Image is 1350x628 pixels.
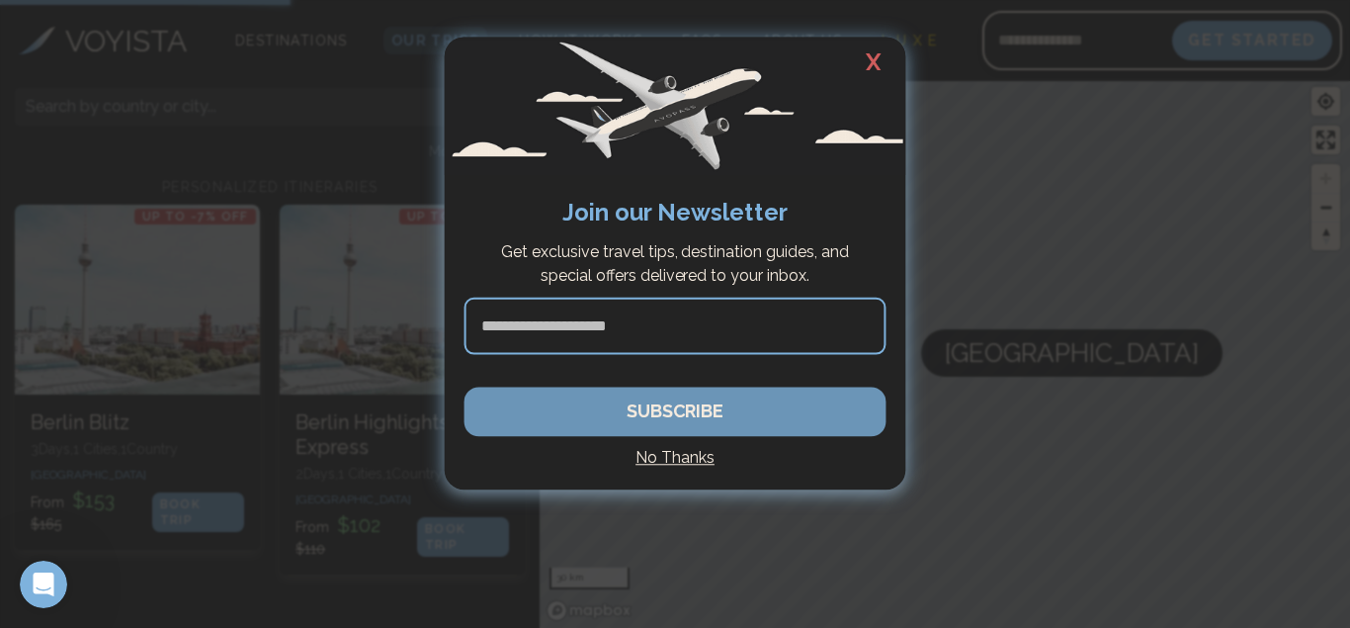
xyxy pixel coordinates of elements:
button: SUBSCRIBE [464,387,886,436]
h2: X [843,37,906,88]
img: Avopass plane flying [445,37,906,174]
h4: No Thanks [464,446,886,470]
p: Get exclusive travel tips, destination guides, and special offers delivered to your inbox. [474,240,877,288]
h2: Join our Newsletter [464,195,886,230]
iframe: Intercom live chat [20,561,67,608]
